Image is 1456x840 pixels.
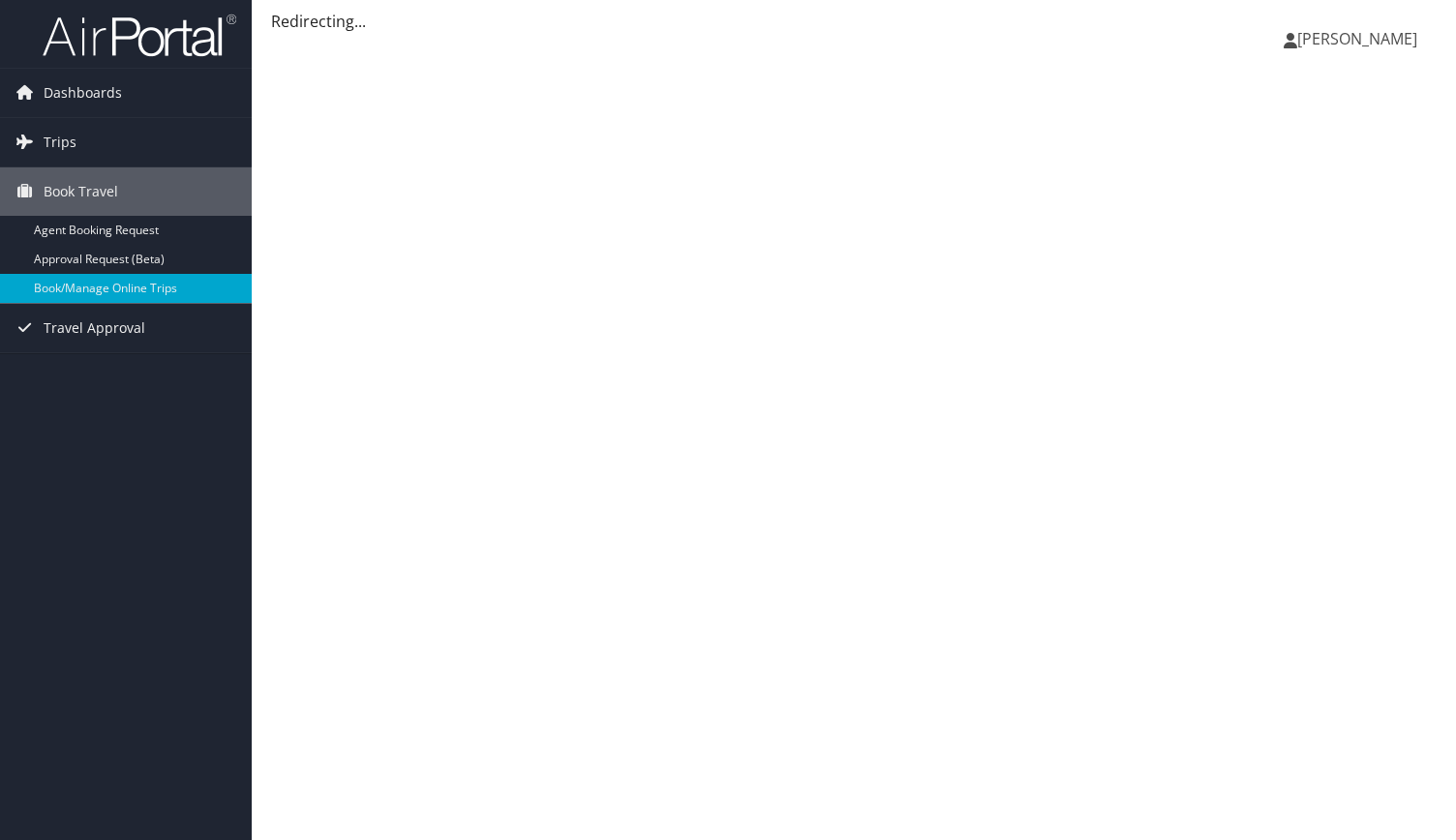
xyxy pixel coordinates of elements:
[44,167,118,216] span: Book Travel
[44,304,145,352] span: Travel Approval
[1284,10,1437,68] a: [PERSON_NAME]
[43,13,236,58] img: airportal-logo.png
[44,69,122,117] span: Dashboards
[1297,28,1417,49] span: [PERSON_NAME]
[44,118,76,166] span: Trips
[271,10,1437,33] div: Redirecting...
